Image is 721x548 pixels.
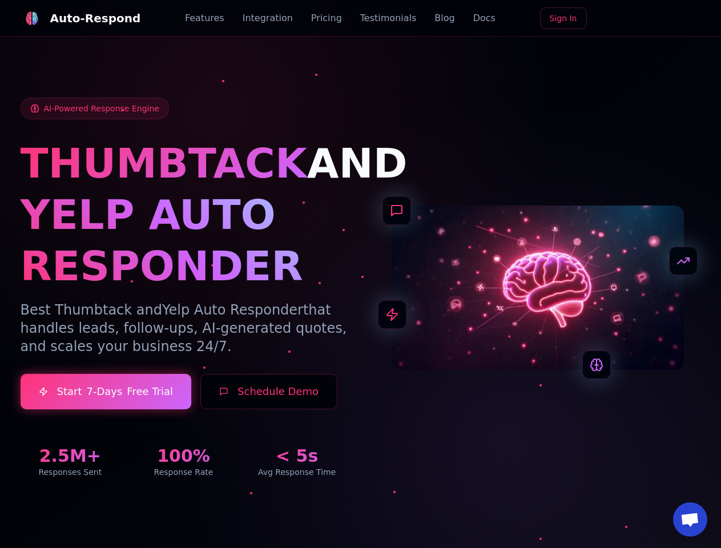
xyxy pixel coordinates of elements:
img: logo.svg [25,11,38,25]
span: Yelp Auto Responder [162,302,303,318]
a: Pricing [311,11,342,25]
div: Avg Response Time [247,466,347,478]
a: Docs [473,11,496,25]
div: 100% [134,446,233,466]
a: Blog [434,11,454,25]
a: Sign In [540,7,587,29]
iframe: Sign in with Google Button [590,6,707,31]
span: THUMBTACK [21,139,307,187]
img: AI Neural Network Brain [392,205,684,370]
div: 2.5M+ [21,446,120,466]
span: AI-Powered Response Engine [44,103,159,114]
div: < 5s [247,446,347,466]
p: Best Thumbtack and that handles leads, follow-ups, AI-generated quotes, and scales your business ... [21,301,347,356]
span: 7-Days [86,384,122,400]
button: Schedule Demo [200,374,337,409]
a: Auto-Respond [21,7,141,30]
a: Testimonials [360,11,417,25]
div: Response Rate [134,466,233,478]
a: Open chat [673,502,707,537]
span: AND [307,139,408,187]
div: Auto-Respond [50,10,141,26]
div: Responses Sent [21,466,120,478]
h1: YELP AUTO RESPONDER [21,189,347,292]
a: Start7-DaysFree Trial [21,374,192,409]
a: Integration [243,11,293,25]
a: Features [185,11,224,25]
